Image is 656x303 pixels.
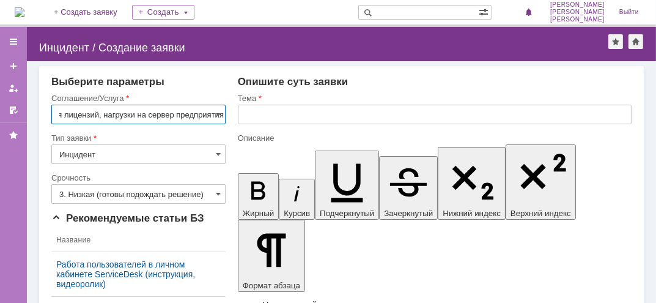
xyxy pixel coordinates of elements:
[4,100,23,120] a: Мои согласования
[4,78,23,98] a: Мои заявки
[243,209,275,218] span: Жирный
[379,156,438,220] button: Зачеркнутый
[51,212,204,224] span: Рекомендуемые статьи БЗ
[15,7,24,17] img: logo
[51,134,223,142] div: Тип заявки
[51,76,164,88] span: Выберите параметры
[384,209,433,218] span: Зачеркнутый
[51,228,226,252] th: Название
[506,144,576,220] button: Верхний индекс
[479,6,491,17] span: Расширенный поиск
[238,134,629,142] div: Описание
[279,179,315,220] button: Курсив
[608,34,623,49] div: Добавить в избранное
[238,173,279,220] button: Жирный
[510,209,571,218] span: Верхний индекс
[628,34,643,49] div: Сделать домашней страницей
[51,94,223,102] div: Соглашение/Услуга
[39,42,608,54] div: Инцидент / Создание заявки
[443,209,501,218] span: Нижний индекс
[15,7,24,17] a: Перейти на домашнюю страницу
[238,94,629,102] div: Тема
[238,220,305,292] button: Формат абзаца
[243,281,300,290] span: Формат абзаца
[238,76,348,88] span: Опишите суть заявки
[284,209,310,218] span: Курсив
[56,260,221,289] a: Работа пользователей в личном кабинете ServiceDesk (инструкция, видеоролик)
[320,209,374,218] span: Подчеркнутый
[4,56,23,76] a: Создать заявку
[51,174,223,182] div: Срочность
[438,147,506,220] button: Нижний индекс
[132,5,194,20] div: Создать
[550,9,605,16] span: [PERSON_NAME]
[550,16,605,23] span: [PERSON_NAME]
[315,151,379,220] button: Подчеркнутый
[550,1,605,9] span: [PERSON_NAME]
